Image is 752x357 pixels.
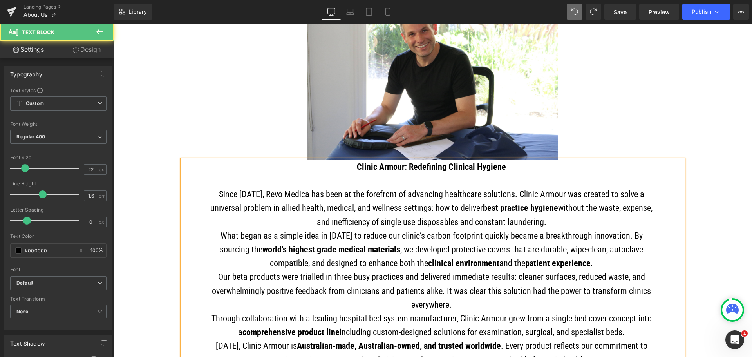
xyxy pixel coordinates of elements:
[10,296,107,302] div: Text Transform
[99,219,105,225] span: px
[87,244,106,257] div: %
[412,235,477,245] strong: patient experience
[385,179,445,189] strong: practice hygiene
[10,267,107,272] div: Font
[23,12,48,18] span: About Us
[378,4,397,20] a: Mobile
[16,280,33,286] i: Default
[99,193,105,198] span: em
[10,336,45,347] div: Text Shadow
[25,246,75,255] input: Color
[10,181,107,187] div: Line Height
[92,164,545,205] p: Since [DATE], Revo Medica has been at the forefront of advancing healthcare solutions. Clinic Arm...
[649,8,670,16] span: Preview
[92,315,545,343] p: [DATE], Clinic Armour is . Every product reflects our commitment to protecting patients, empoweri...
[725,330,744,349] iframe: Intercom live chat
[16,308,29,314] b: None
[10,234,107,239] div: Text Color
[586,4,601,20] button: Redo
[99,167,105,172] span: px
[10,155,107,160] div: Font Size
[202,221,287,231] strong: grade medical materials
[733,4,749,20] button: More
[639,4,679,20] a: Preview
[92,205,545,247] p: What began as a simple idea in [DATE] to reduce our clinic’s carbon footprint quickly became a br...
[682,4,730,20] button: Publish
[370,179,385,189] strong: best
[10,207,107,213] div: Letter Spacing
[92,246,545,288] p: Our beta products were trialled in three busy practices and delivered immediate results: cleaner ...
[92,288,545,315] p: Through collaboration with a leading hospital bed system manufacturer, Clinic Armour grew from a ...
[128,8,147,15] span: Library
[114,4,152,20] a: New Library
[741,330,748,337] span: 1
[10,87,107,93] div: Text Styles
[16,134,45,140] b: Regular 400
[244,138,393,148] strong: Clinic Armour: Redefining Clinical Hygiene
[341,4,360,20] a: Laptop
[692,9,711,15] span: Publish
[322,4,341,20] a: Desktop
[360,4,378,20] a: Tablet
[614,8,627,16] span: Save
[315,235,386,245] strong: clinical environment
[149,221,202,231] strong: world’s highest
[10,67,42,78] div: Typography
[22,29,54,35] span: Text Block
[184,317,388,327] strong: Australian-made, Australian-owned, and trusted worldwide
[129,304,226,314] strong: comprehensive product line
[26,100,44,107] b: Custom
[23,4,114,10] a: Landing Pages
[567,4,582,20] button: Undo
[58,41,115,58] a: Design
[10,121,107,127] div: Font Weight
